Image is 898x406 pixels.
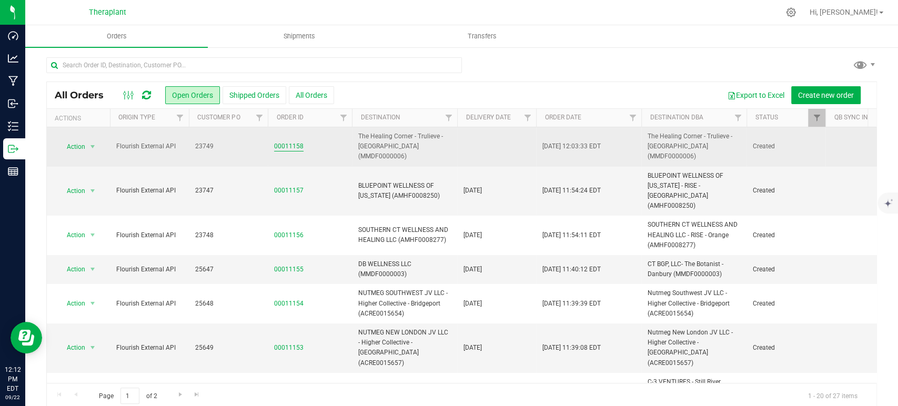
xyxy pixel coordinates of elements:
a: Destination DBA [650,114,703,121]
span: Hi, [PERSON_NAME]! [810,8,878,16]
iframe: Resource center [11,322,42,353]
span: [DATE] 11:54:11 EDT [542,230,601,240]
a: Filter [440,109,457,127]
span: select [86,139,99,154]
span: Nutmeg Southwest JV LLC - Higher Collective - Bridgeport (ACRE0015654) [648,288,740,319]
a: Order ID [276,114,303,121]
inline-svg: Dashboard [8,31,18,41]
a: Filter [624,109,641,127]
span: [DATE] [463,186,482,196]
span: [DATE] [463,230,482,240]
span: [DATE] [463,299,482,309]
a: 00011155 [274,265,304,275]
a: Status [755,114,778,121]
span: [DATE] [463,343,482,353]
div: Actions [55,115,106,122]
a: Filter [729,109,746,127]
inline-svg: Reports [8,166,18,177]
a: Customer PO [197,114,240,121]
span: Orders [93,32,141,41]
span: Action [57,262,86,277]
inline-svg: Outbound [8,144,18,154]
span: Action [57,184,86,198]
span: Nutmeg New London JV LLC - Higher Collective - [GEOGRAPHIC_DATA] (ACRE0015657) [648,328,740,368]
input: Search Order ID, Destination, Customer PO... [46,57,462,73]
span: The Healing Corner - Trulieve - [GEOGRAPHIC_DATA] (MMDF0000006) [358,131,451,162]
span: SOUTHERN CT WELLNESS AND HEALING LLC - RISE - Orange (AMHF0008277) [648,220,740,250]
a: Filter [335,109,352,127]
a: QB Sync Info [834,114,875,121]
span: Theraplant [89,8,126,17]
button: Export to Excel [721,86,791,104]
a: Filter [808,109,825,127]
span: [DATE] 11:39:08 EDT [542,343,601,353]
span: 25647 [195,265,261,275]
button: All Orders [289,86,334,104]
a: Transfers [390,25,573,47]
span: NUTMEG NEW LONDON JV LLC - Higher Collective - [GEOGRAPHIC_DATA] (ACRE0015657) [358,328,451,368]
span: Transfers [453,32,510,41]
a: Filter [171,109,189,127]
span: Flourish External API [116,230,183,240]
span: SOUTHERN CT WELLNESS AND HEALING LLC (AMHF0008277) [358,225,451,245]
span: Flourish External API [116,186,183,196]
div: Manage settings [784,7,798,17]
a: Go to the last page [189,388,205,402]
span: Created [753,299,819,309]
span: Created [753,343,819,353]
span: select [86,296,99,311]
span: [DATE] [463,265,482,275]
a: Filter [250,109,268,127]
inline-svg: Inventory [8,121,18,131]
span: Created [753,265,819,275]
span: Flourish External API [116,343,183,353]
span: BLUEPOINT WELLNESS OF [US_STATE] (AMHF0008250) [358,181,451,201]
span: [DATE] 12:03:33 EDT [542,141,601,151]
span: 23748 [195,230,261,240]
span: 23749 [195,141,261,151]
span: Flourish External API [116,141,183,151]
span: BLUEPOINT WELLNESS OF [US_STATE] - RISE - [GEOGRAPHIC_DATA] (AMHF0008250) [648,171,740,211]
a: Shipments [208,25,390,47]
a: Destination [360,114,400,121]
span: Action [57,340,86,355]
inline-svg: Analytics [8,53,18,64]
span: All Orders [55,89,114,101]
input: 1 [120,388,139,404]
span: [DATE] 11:40:12 EDT [542,265,601,275]
span: C-3 VENTURES LLC (MMDF0000042) [358,382,451,402]
button: Open Orders [165,86,220,104]
span: Created [753,230,819,240]
span: [DATE] 11:39:39 EDT [542,299,601,309]
span: Action [57,228,86,242]
a: Origin Type [118,114,155,121]
span: 25648 [195,299,261,309]
p: 09/22 [5,393,21,401]
a: 00011154 [274,299,304,309]
span: DB WELLNESS LLC (MMDF0000003) [358,259,451,279]
span: 25649 [195,343,261,353]
span: Created [753,186,819,196]
inline-svg: Inbound [8,98,18,109]
span: select [86,340,99,355]
span: Action [57,139,86,154]
span: Flourish External API [116,299,183,309]
a: 00011157 [274,186,304,196]
a: Go to the next page [173,388,188,402]
a: 00011153 [274,343,304,353]
span: 23747 [195,186,261,196]
a: Orders [25,25,208,47]
span: NUTMEG SOUTHWEST JV LLC - Higher Collective - Bridgeport (ACRE0015654) [358,288,451,319]
span: The Healing Corner - Trulieve - [GEOGRAPHIC_DATA] (MMDF0000006) [648,131,740,162]
span: Page of 2 [90,388,166,404]
a: Order Date [544,114,581,121]
span: [DATE] 11:54:24 EDT [542,186,601,196]
span: select [86,262,99,277]
span: Flourish External API [116,265,183,275]
a: 00011156 [274,230,304,240]
button: Shipped Orders [223,86,286,104]
span: Create new order [798,91,854,99]
span: select [86,228,99,242]
span: CT BGP, LLC- The Botanist - Danbury (MMDF0000003) [648,259,740,279]
span: Action [57,296,86,311]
